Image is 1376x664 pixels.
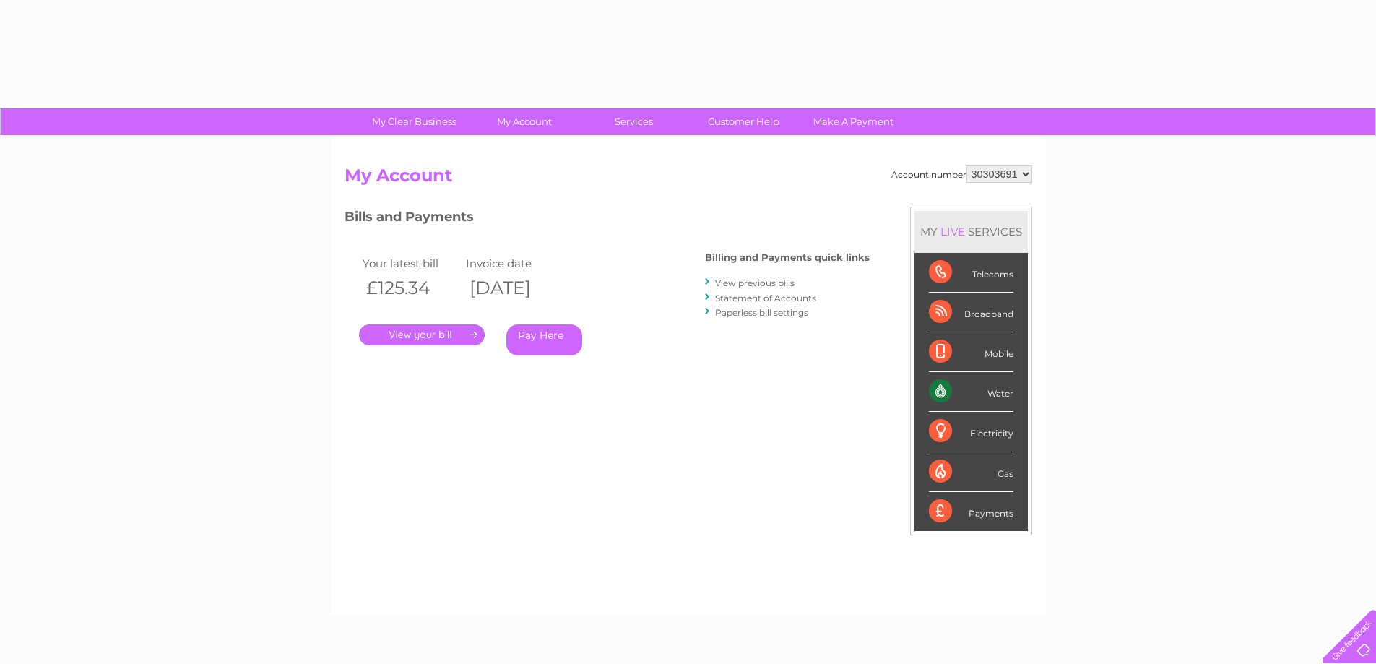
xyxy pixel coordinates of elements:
a: Services [574,108,693,135]
td: Your latest bill [359,254,463,273]
div: Water [929,372,1013,412]
div: MY SERVICES [914,211,1028,252]
h2: My Account [345,165,1032,193]
div: Payments [929,492,1013,531]
div: Mobile [929,332,1013,372]
a: My Clear Business [355,108,474,135]
th: [DATE] [462,273,566,303]
div: LIVE [938,225,968,238]
td: Invoice date [462,254,566,273]
div: Gas [929,452,1013,492]
a: Pay Here [506,324,582,355]
div: Telecoms [929,253,1013,293]
a: View previous bills [715,277,795,288]
th: £125.34 [359,273,463,303]
h3: Bills and Payments [345,207,870,232]
a: Customer Help [684,108,803,135]
div: Account number [891,165,1032,183]
a: . [359,324,485,345]
div: Electricity [929,412,1013,452]
div: Broadband [929,293,1013,332]
h4: Billing and Payments quick links [705,252,870,263]
a: Paperless bill settings [715,307,808,318]
a: My Account [464,108,584,135]
a: Make A Payment [794,108,913,135]
a: Statement of Accounts [715,293,816,303]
